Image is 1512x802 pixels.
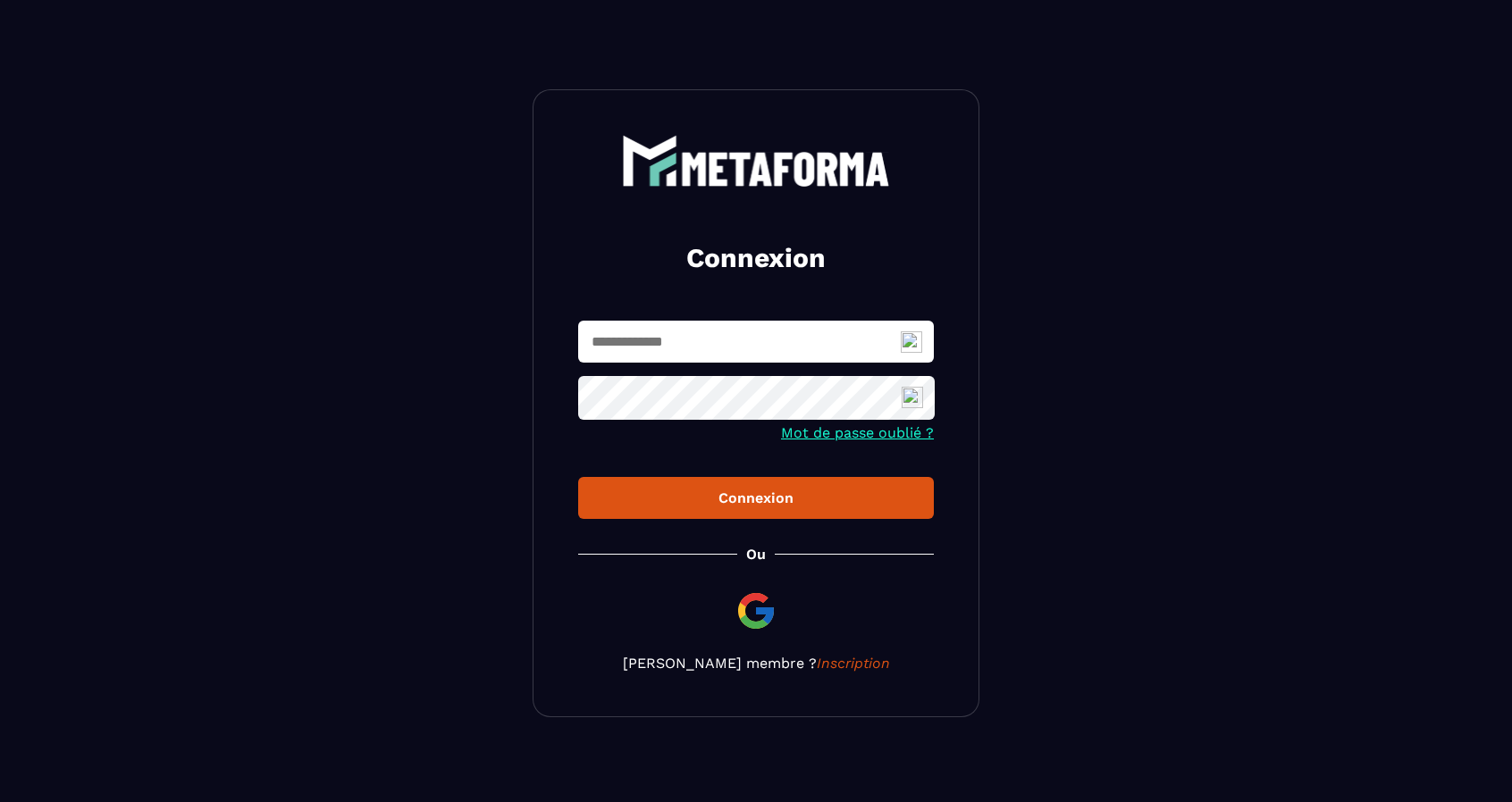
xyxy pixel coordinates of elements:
[735,589,777,632] img: google
[592,489,920,506] div: Connexion
[622,135,890,187] img: logo
[902,387,923,408] img: npw-badge-icon-locked.svg
[781,424,934,441] a: Mot de passe oublié ?
[746,546,766,563] p: Ou
[901,331,922,353] img: npw-badge-icon-locked.svg
[817,655,890,672] a: Inscription
[578,135,934,187] a: logo
[578,477,934,519] button: Connexion
[600,240,912,276] h2: Connexion
[578,655,934,672] p: [PERSON_NAME] membre ?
